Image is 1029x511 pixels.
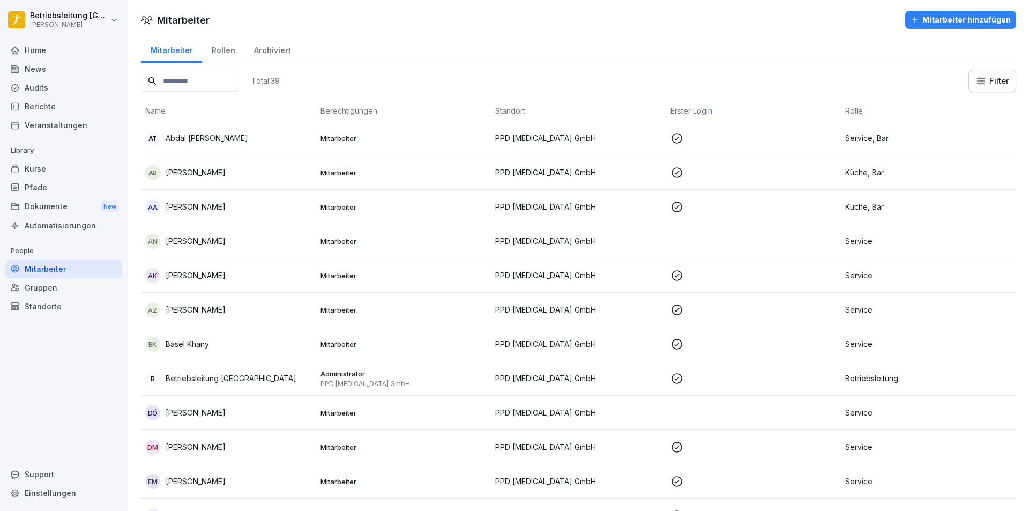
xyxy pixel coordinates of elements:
p: Basel Khany [166,338,209,350]
p: PPD [MEDICAL_DATA] GmbH [495,270,662,281]
p: Mitarbeiter [320,408,487,418]
p: [PERSON_NAME] [166,235,226,247]
a: News [5,60,122,78]
div: AN [145,234,160,249]
p: Mitarbeiter [320,134,487,143]
p: [PERSON_NAME] [166,304,226,315]
p: Mitarbeiter [320,271,487,280]
p: Service [845,407,1012,418]
p: PPD [MEDICAL_DATA] GmbH [495,441,662,453]
div: Mitarbeiter hinzufügen [911,14,1011,26]
p: Service [845,441,1012,453]
h1: Mitarbeiter [157,13,210,27]
p: [PERSON_NAME] [166,201,226,212]
div: DM [145,440,160,455]
div: B [145,371,160,386]
p: Service [845,235,1012,247]
a: Veranstaltungen [5,116,122,135]
div: EM [145,474,160,489]
p: PPD [MEDICAL_DATA] GmbH [495,132,662,144]
p: PPD [MEDICAL_DATA] GmbH [495,167,662,178]
div: Dokumente [5,197,122,217]
p: [PERSON_NAME] [166,441,226,453]
p: Mitarbeiter [320,168,487,177]
p: Abdal [PERSON_NAME] [166,132,248,144]
p: Library [5,142,122,159]
p: Mitarbeiter [320,202,487,212]
button: Filter [969,70,1016,92]
th: Name [141,101,316,121]
p: PPD [MEDICAL_DATA] GmbH [495,304,662,315]
div: AT [145,131,160,146]
p: PPD [MEDICAL_DATA] GmbH [495,235,662,247]
p: Mitarbeiter [320,236,487,246]
th: Rolle [841,101,1016,121]
p: [PERSON_NAME] [30,21,108,28]
div: Rollen [202,35,244,63]
p: PPD [MEDICAL_DATA] GmbH [495,338,662,350]
p: [PERSON_NAME] [166,270,226,281]
p: PPD [MEDICAL_DATA] GmbH [495,373,662,384]
a: Audits [5,78,122,97]
div: AB [145,165,160,180]
a: Kurse [5,159,122,178]
p: Betriebsleitung [GEOGRAPHIC_DATA] [30,11,108,20]
p: Betriebsleitung [GEOGRAPHIC_DATA] [166,373,296,384]
p: PPD [MEDICAL_DATA] GmbH [320,380,487,388]
p: People [5,242,122,260]
p: PPD [MEDICAL_DATA] GmbH [495,407,662,418]
p: Betriebsleitung [845,373,1012,384]
p: PPD [MEDICAL_DATA] GmbH [495,201,662,212]
th: Berechtigungen [316,101,491,121]
div: AK [145,268,160,283]
a: Archiviert [244,35,300,63]
p: Küche, Bar [845,201,1012,212]
div: DÖ [145,405,160,420]
p: Total: 39 [251,76,280,86]
th: Erster Login [666,101,841,121]
a: Mitarbeiter [141,35,202,63]
a: Gruppen [5,278,122,297]
p: Mitarbeiter [320,477,487,486]
a: Home [5,41,122,60]
div: AA [145,199,160,214]
th: Standort [491,101,666,121]
p: PPD [MEDICAL_DATA] GmbH [495,476,662,487]
p: Küche, Bar [845,167,1012,178]
div: New [101,201,119,213]
a: Berichte [5,97,122,116]
p: Service [845,270,1012,281]
p: Mitarbeiter [320,339,487,349]
a: Automatisierungen [5,216,122,235]
a: Pfade [5,178,122,197]
p: [PERSON_NAME] [166,407,226,418]
a: DokumenteNew [5,197,122,217]
p: [PERSON_NAME] [166,476,226,487]
a: Mitarbeiter [5,260,122,278]
p: Mitarbeiter [320,305,487,315]
p: Service [845,338,1012,350]
button: Mitarbeiter hinzufügen [905,11,1016,29]
p: Mitarbeiter [320,442,487,452]
a: Standorte [5,297,122,316]
a: Einstellungen [5,484,122,502]
div: AZ [145,302,160,317]
p: Service [845,304,1012,315]
p: Service, Bar [845,132,1012,144]
div: Support [5,465,122,484]
p: Administrator [320,369,487,379]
